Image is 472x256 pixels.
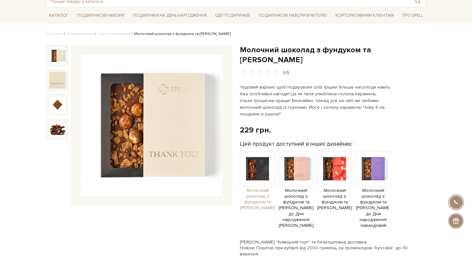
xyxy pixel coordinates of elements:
a: Молочний шоколад з фундуком та [PERSON_NAME] до Дня народження лавандовий [355,166,391,228]
a: Плитки шоколаду [97,31,130,36]
img: Молочний шоколад з фундуком та солоною карамеллю Дякую [81,55,223,196]
a: Молочний шоколад з фундуком та [PERSON_NAME] [317,166,352,211]
a: Вся продукція [67,31,93,36]
img: Молочний шоколад з фундуком та солоною карамеллю Дякую [49,47,66,64]
a: Ідеї подарунків [213,11,252,21]
img: Продукт [317,151,352,186]
li: Молочний шоколад з фундуком та [PERSON_NAME] [130,31,231,37]
a: Подарунки на День народження [130,11,209,21]
a: Подарункові набори [74,11,127,21]
span: Молочний шоколад з фундуком та [PERSON_NAME] [240,188,275,211]
div: 229 грн. [240,125,271,135]
img: Продукт [240,151,275,186]
img: Молочний шоколад з фундуком та солоною карамеллю Дякую [49,72,66,89]
img: Молочний шоколад з фундуком та солоною карамеллю Дякую [49,121,66,138]
a: Про Spell [400,11,425,21]
img: Продукт [278,151,314,186]
span: Молочний шоколад з фундуком та [PERSON_NAME] [317,188,352,211]
span: Молочний шоколад з фундуком та [PERSON_NAME] до Дня народження лавандовий [355,188,391,228]
a: Молочний шоколад з фундуком та [PERSON_NAME] до Дня народження [PERSON_NAME] [278,166,314,228]
div: 0/5 [283,70,289,76]
a: Головна [47,31,63,36]
h1: Молочний шоколад з фундуком та [PERSON_NAME] [240,45,425,65]
img: Молочний шоколад з фундуком та солоною карамеллю Дякую [49,96,66,113]
a: Каталог [47,11,71,21]
a: Подарункові набори Вчителю [256,10,329,21]
a: Корпоративним клієнтам [333,11,396,21]
a: Молочний шоколад з фундуком та [PERSON_NAME] [240,166,275,211]
span: Молочний шоколад з фундуком та [PERSON_NAME] до Дня народження [PERSON_NAME] [278,188,314,228]
p: Чудовий варіант, щоб подарувати собі трішки більше насолоди навіть без особливої нагоди! Це як тв... [240,84,390,117]
label: Цей продукт доступний в інших дизайнах: [240,140,353,148]
img: Продукт [355,151,391,186]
